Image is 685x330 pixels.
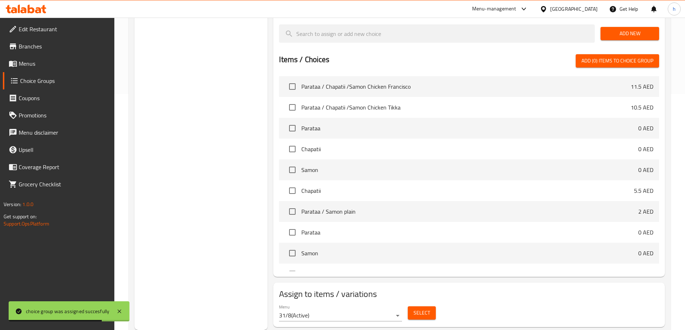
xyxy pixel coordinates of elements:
[638,166,653,174] p: 0 AED
[19,163,109,171] span: Coverage Report
[638,249,653,257] p: 0 AED
[301,207,638,216] span: Parataa / Samon plain
[581,56,653,65] span: Add (0) items to choice group
[285,141,300,157] span: Select choice
[19,59,109,68] span: Menus
[638,228,653,237] p: 0 AED
[606,29,653,38] span: Add New
[22,200,33,209] span: 1.0.0
[301,270,634,278] span: Parataa / Chapatii /Samon Cheese
[4,212,37,221] span: Get support on:
[3,158,114,176] a: Coverage Report
[279,305,289,309] label: Menu
[638,145,653,153] p: 0 AED
[285,266,300,282] span: Select choice
[631,103,653,112] p: 10.5 AED
[19,42,109,51] span: Branches
[301,145,638,153] span: Chapatii
[634,270,653,278] p: 5.5 AED
[414,308,430,317] span: Select
[19,94,109,102] span: Coupons
[301,124,638,133] span: Parataa
[285,162,300,177] span: Select choice
[3,124,114,141] a: Menu disclaimer
[26,307,109,315] div: choice group was assigned succesfully
[301,228,638,237] span: Parataa
[301,249,638,257] span: Samon
[3,20,114,38] a: Edit Restaurant
[19,128,109,137] span: Menu disclaimer
[19,25,109,33] span: Edit Restaurant
[301,166,638,174] span: Samon
[19,145,109,154] span: Upsell
[20,76,109,85] span: Choice Groups
[638,124,653,133] p: 0 AED
[3,107,114,124] a: Promotions
[279,288,659,300] h2: Assign to items / variations
[19,180,109,189] span: Grocery Checklist
[285,246,300,261] span: Select choice
[285,100,300,115] span: Select choice
[279,54,329,65] h2: Items / Choices
[576,54,659,68] button: Add (0) items to choice group
[472,5,516,13] div: Menu-management
[3,141,114,158] a: Upsell
[3,89,114,107] a: Coupons
[4,200,21,209] span: Version:
[285,204,300,219] span: Select choice
[301,82,631,91] span: Parataa / Chapatii /Samon Chicken Francisco
[673,5,676,13] span: h
[301,103,631,112] span: Parataa / Chapatii /Samon Chicken Tikka
[3,176,114,193] a: Grocery Checklist
[634,186,653,195] p: 5.5 AED
[285,79,300,94] span: Select choice
[638,207,653,216] p: 2 AED
[285,225,300,240] span: Select choice
[3,72,114,89] a: Choice Groups
[301,186,634,195] span: Chapatii
[279,310,402,321] div: 31/8(Active)
[3,38,114,55] a: Branches
[4,219,49,228] a: Support.OpsPlatform
[550,5,598,13] div: [GEOGRAPHIC_DATA]
[285,183,300,198] span: Select choice
[631,82,653,91] p: 11.5 AED
[279,24,595,43] input: search
[19,111,109,120] span: Promotions
[600,27,659,40] button: Add New
[408,306,436,320] button: Select
[3,55,114,72] a: Menus
[285,121,300,136] span: Select choice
